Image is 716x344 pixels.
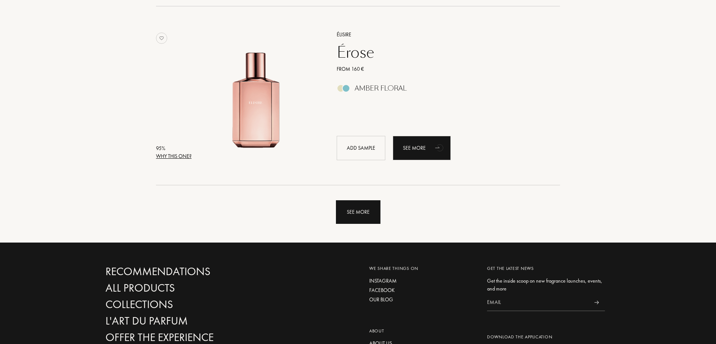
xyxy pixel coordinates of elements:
[156,33,167,44] img: no_like_p.png
[195,30,319,154] img: Érose Élisire
[105,298,266,311] a: Collections
[105,331,266,344] a: Offer the experience
[331,31,549,39] a: Élisire
[594,301,599,304] img: news_send.svg
[487,265,605,272] div: Get the latest news
[432,140,447,155] div: animation
[369,265,476,272] div: We share things on
[105,265,266,278] a: Recommendations
[487,294,588,311] input: Email
[105,281,266,295] a: All products
[156,144,192,152] div: 95 %
[337,136,385,160] div: Add sample
[369,277,476,285] a: Instagram
[355,84,407,92] div: Amber Floral
[336,200,380,224] div: See more
[369,286,476,294] a: Facebook
[393,136,451,160] div: See more
[393,136,451,160] a: See moreanimation
[369,296,476,304] a: Our blog
[331,86,549,94] a: Amber Floral
[331,65,549,73] a: From 160 €
[369,328,476,334] div: About
[487,334,605,340] div: Download the application
[156,152,192,160] div: Why this one?
[105,314,266,328] a: L'Art du Parfum
[195,21,325,168] a: Érose Élisire
[487,277,605,293] div: Get the inside scoop on new fragrance launches, events, and more
[331,43,549,61] a: Érose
